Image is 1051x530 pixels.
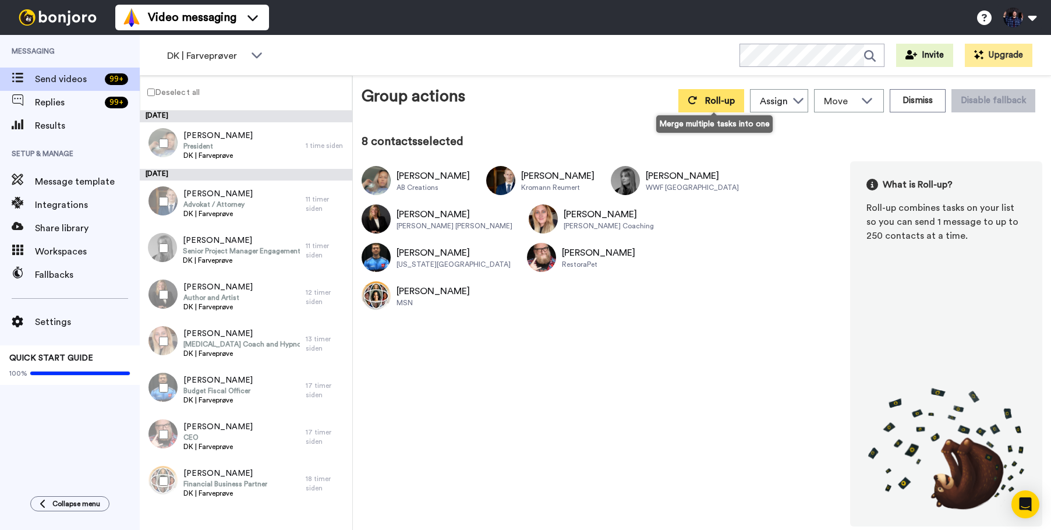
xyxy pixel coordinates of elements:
[890,89,946,112] button: Dismiss
[35,119,140,133] span: Results
[183,479,267,489] span: Financial Business Partner
[183,489,267,498] span: DK | Farveprøve
[824,94,855,108] span: Move
[167,49,245,63] span: DK | Farveprøver
[306,334,346,353] div: 13 timer siden
[35,221,140,235] span: Share library
[183,130,253,142] span: [PERSON_NAME]
[362,204,391,234] img: Image of Linda Nissen
[306,381,346,400] div: 17 timer siden
[965,44,1032,67] button: Upgrade
[183,349,300,358] span: DK | Farveprøve
[183,151,253,160] span: DK | Farveprøve
[140,85,200,99] label: Deselect all
[397,298,470,308] div: MSN
[397,260,511,269] div: [US_STATE][GEOGRAPHIC_DATA]
[866,201,1026,243] div: Roll-up combines tasks on your list so you can send 1 message to up to 250 contacts at a time.
[397,221,512,231] div: [PERSON_NAME] [PERSON_NAME]
[521,183,594,192] div: Kromann Reumert
[183,374,253,386] span: [PERSON_NAME]
[521,169,594,183] div: [PERSON_NAME]
[183,188,253,200] span: [PERSON_NAME]
[35,96,100,109] span: Replies
[362,281,391,310] img: Image of Michala Ravn
[14,9,101,26] img: bj-logo-header-white.svg
[486,166,515,195] img: Image of Jacob Fuglbjerg
[183,302,253,312] span: DK | Farveprøve
[306,427,346,446] div: 17 timer siden
[362,84,465,112] div: Group actions
[397,246,511,260] div: [PERSON_NAME]
[183,386,253,395] span: Budget Fiscal Officer
[140,111,352,122] div: [DATE]
[611,166,640,195] img: Image of Michelle Ringgaard
[866,387,1026,510] img: joro-roll.png
[183,256,300,265] span: DK | Farveprøve
[1011,490,1039,518] div: Open Intercom Messenger
[105,97,128,108] div: 99 +
[147,89,155,96] input: Deselect all
[183,246,300,256] span: Senior Project Manager Engagement Department
[122,8,141,27] img: vm-color.svg
[678,89,744,112] button: Roll-up
[183,200,253,209] span: Advokat / Attorney
[397,169,470,183] div: [PERSON_NAME]
[52,499,100,508] span: Collapse menu
[183,235,300,246] span: [PERSON_NAME]
[306,141,346,150] div: 1 time siden
[397,207,512,221] div: [PERSON_NAME]
[183,433,253,442] span: CEO
[35,198,140,212] span: Integrations
[883,178,953,192] span: What is Roll-up?
[951,89,1035,112] button: Disable fallback
[562,260,635,269] div: RestoraPet
[183,468,267,479] span: [PERSON_NAME]
[397,284,470,298] div: [PERSON_NAME]
[183,328,300,340] span: [PERSON_NAME]
[306,474,346,493] div: 18 timer siden
[527,243,556,272] img: Image of Brian Pharsen
[362,243,391,272] img: Image of Christoffer Larsen
[183,442,253,451] span: DK | Farveprøve
[564,207,654,221] div: [PERSON_NAME]
[183,293,253,302] span: Author and Artist
[35,268,140,282] span: Fallbacks
[183,340,300,349] span: [MEDICAL_DATA] Coach and Hypnotist
[362,133,1042,150] div: 8 contacts selected
[140,169,352,181] div: [DATE]
[705,96,735,105] span: Roll-up
[562,246,635,260] div: [PERSON_NAME]
[183,142,253,151] span: President
[656,115,773,133] div: Merge multiple tasks into one
[183,395,253,405] span: DK | Farveprøve
[306,288,346,306] div: 12 timer siden
[646,169,739,183] div: [PERSON_NAME]
[35,175,140,189] span: Message template
[30,496,109,511] button: Collapse menu
[529,204,558,234] img: Image of Tina Madsen
[183,209,253,218] span: DK | Farveprøve
[105,73,128,85] div: 99 +
[760,94,788,108] div: Assign
[35,72,100,86] span: Send videos
[306,241,346,260] div: 11 timer siden
[362,166,391,195] img: Image of Anne Brandi
[183,281,253,293] span: [PERSON_NAME]
[564,221,654,231] div: [PERSON_NAME] Coaching
[9,354,93,362] span: QUICK START GUIDE
[9,369,27,378] span: 100%
[35,245,140,259] span: Workspaces
[148,9,236,26] span: Video messaging
[896,44,953,67] button: Invite
[306,195,346,213] div: 11 timer siden
[646,183,739,192] div: WWF [GEOGRAPHIC_DATA]
[35,315,140,329] span: Settings
[183,421,253,433] span: [PERSON_NAME]
[397,183,470,192] div: AB Creations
